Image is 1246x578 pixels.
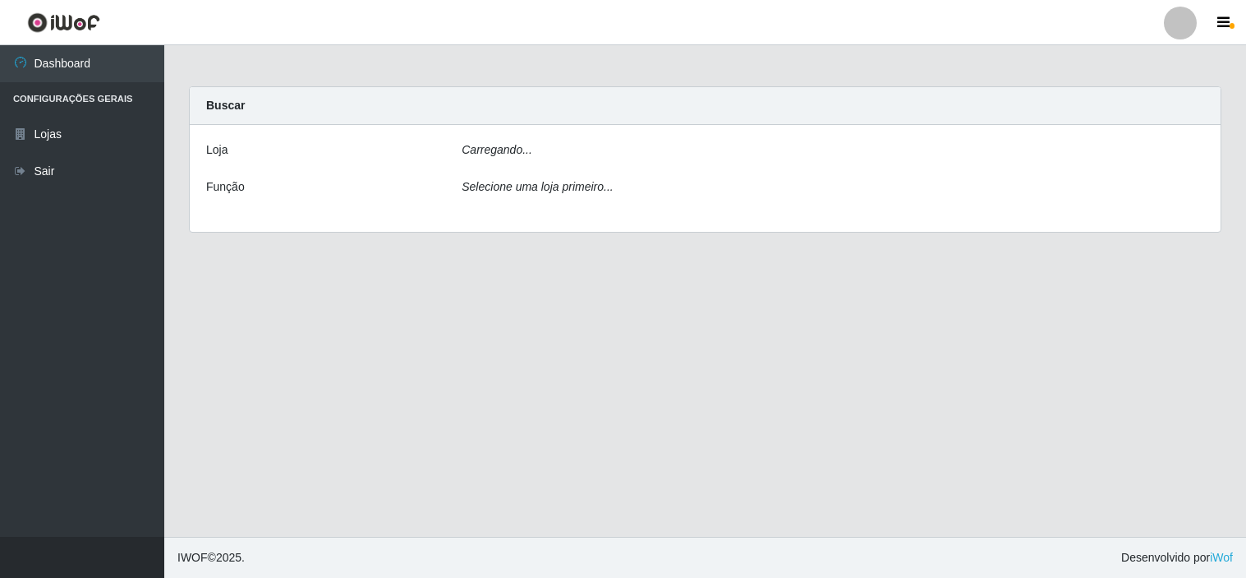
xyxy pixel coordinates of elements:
[462,180,613,193] i: Selecione uma loja primeiro...
[206,99,245,112] strong: Buscar
[206,178,245,196] label: Função
[1121,549,1233,566] span: Desenvolvido por
[462,143,532,156] i: Carregando...
[177,551,208,564] span: IWOF
[177,549,245,566] span: © 2025 .
[206,141,228,159] label: Loja
[1210,551,1233,564] a: iWof
[27,12,100,33] img: CoreUI Logo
